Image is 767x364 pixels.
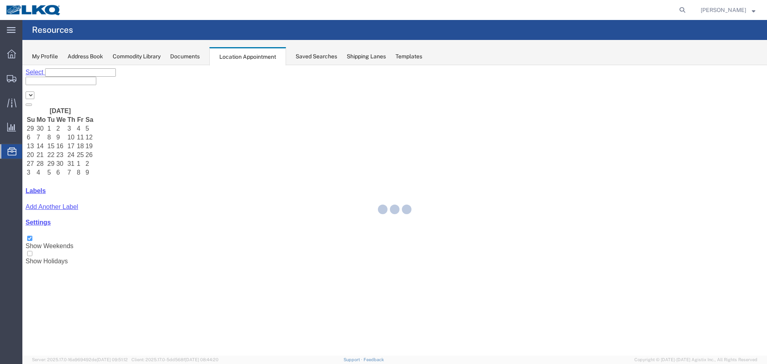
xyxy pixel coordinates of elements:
[63,86,72,94] td: 26
[45,86,54,94] td: 24
[25,95,33,103] td: 29
[700,5,756,15] button: [PERSON_NAME]
[14,60,24,68] td: 30
[14,95,24,103] td: 28
[4,95,13,103] td: 27
[14,51,24,59] th: Mo
[54,77,62,85] td: 18
[347,52,386,61] div: Shipping Lanes
[54,51,62,59] th: Fr
[634,356,757,363] span: Copyright © [DATE]-[DATE] Agistix Inc., All Rights Reserved
[14,103,24,111] td: 4
[34,77,44,85] td: 16
[32,20,73,40] h4: Resources
[344,357,364,362] a: Support
[14,86,24,94] td: 21
[4,86,13,94] td: 20
[5,186,10,191] input: Show Holidays
[34,68,44,76] td: 9
[34,95,44,103] td: 30
[45,51,54,59] th: Th
[3,170,51,184] label: Show Weekends
[14,42,62,50] th: [DATE]
[701,6,746,14] span: William Haney
[63,95,72,103] td: 2
[25,77,33,85] td: 15
[296,52,337,61] div: Saved Searches
[170,52,200,61] div: Documents
[3,138,56,145] a: Add Another Label
[6,4,62,16] img: logo
[32,357,128,362] span: Server: 2025.17.0-16a969492de
[54,103,62,111] td: 8
[34,60,44,68] td: 2
[364,357,384,362] a: Feedback
[25,86,33,94] td: 22
[63,51,72,59] th: Sa
[209,47,286,66] div: Location Appointment
[97,357,128,362] span: [DATE] 09:51:12
[5,171,10,176] input: Show Weekends
[4,68,13,76] td: 6
[25,51,33,59] th: Tu
[45,77,54,85] td: 17
[3,122,24,129] a: Labels
[4,51,13,59] th: Su
[4,103,13,111] td: 3
[185,357,219,362] span: [DATE] 08:44:20
[45,68,54,76] td: 10
[34,51,44,59] th: We
[3,4,23,10] a: Select
[3,154,28,161] a: Settings
[54,68,62,76] td: 11
[63,60,72,68] td: 5
[45,103,54,111] td: 7
[14,68,24,76] td: 7
[4,60,13,68] td: 29
[45,95,54,103] td: 31
[4,77,13,85] td: 13
[131,357,219,362] span: Client: 2025.17.0-5dd568f
[25,103,33,111] td: 5
[395,52,422,61] div: Templates
[25,68,33,76] td: 8
[54,95,62,103] td: 1
[34,86,44,94] td: 23
[54,86,62,94] td: 25
[34,103,44,111] td: 6
[3,4,21,10] span: Select
[63,68,72,76] td: 12
[68,52,103,61] div: Address Book
[63,103,72,111] td: 9
[25,60,33,68] td: 1
[45,60,54,68] td: 3
[32,52,58,61] div: My Profile
[3,185,46,199] label: Show Holidays
[113,52,161,61] div: Commodity Library
[54,60,62,68] td: 4
[14,77,24,85] td: 14
[63,77,72,85] td: 19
